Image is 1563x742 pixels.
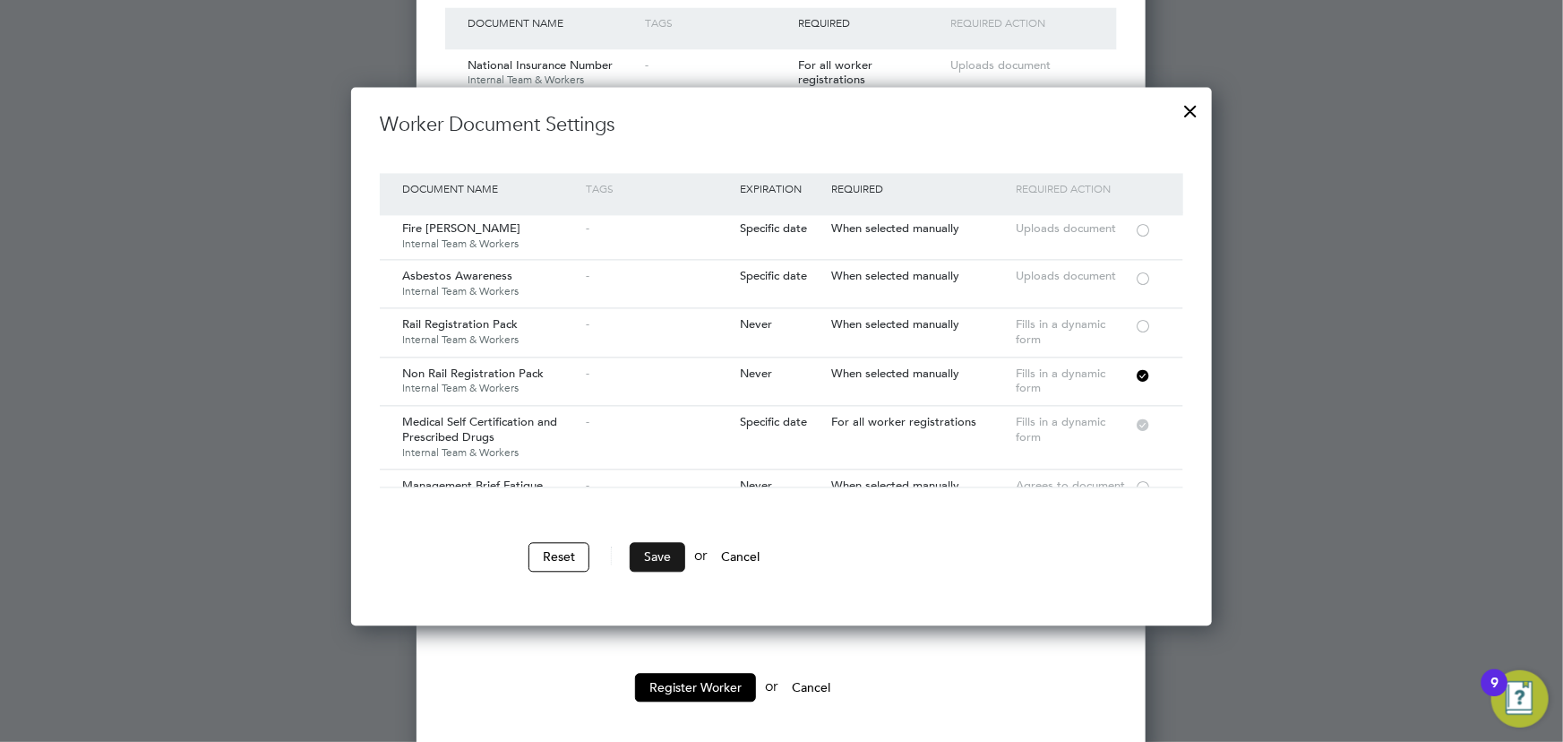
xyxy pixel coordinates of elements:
button: Register Worker [635,673,756,702]
span: Specific date [740,414,807,429]
span: Specific date [740,220,807,236]
span: Never [740,366,772,381]
div: National Insurance Number [463,49,641,96]
div: Expiration [735,173,828,203]
div: Medical Self Certification and Prescribed Drugs [398,406,582,468]
span: - [586,316,589,332]
span: For all worker registrations [832,414,977,429]
span: Uploads document [1016,268,1116,283]
span: - [586,414,589,429]
div: Non Rail Registration Pack [398,358,582,404]
span: When selected manually [832,220,960,236]
span: Internal Team & Workers [402,284,578,298]
span: Fills in a dynamic form [1016,316,1105,347]
span: - [586,366,589,381]
span: Internal Team & Workers [402,381,578,395]
span: - [586,478,589,493]
span: - [586,220,589,236]
div: Required [794,7,946,38]
span: Specific date [740,268,807,283]
span: Uploads document [1016,220,1116,236]
div: Tags [641,7,794,38]
div: Document Name [463,7,641,38]
button: Reset [528,542,589,571]
span: Internal Team & Workers [402,332,578,347]
div: Tags [581,173,734,203]
div: Management Brief Fatigue [398,470,582,531]
button: Save [630,542,685,571]
span: Internal Team & Workers [402,237,578,251]
span: When selected manually [832,478,960,493]
span: For all worker registrations [798,57,872,88]
li: or [445,673,1117,720]
li: or [380,542,1183,589]
button: Cancel [777,673,845,702]
div: Required [828,173,1012,203]
div: Fire [PERSON_NAME] [398,212,582,259]
span: Never [740,478,772,493]
div: Asbestos Awareness [398,260,582,306]
span: Fills in a dynamic form [1016,366,1105,396]
div: Document Name [398,173,582,203]
div: Required Action [1011,173,1134,203]
span: Internal Team & Workers [468,73,637,87]
span: Internal Team & Workers [402,445,578,460]
span: Fills in a dynamic form [1016,414,1105,444]
div: Rail Registration Pack [398,308,582,355]
span: When selected manually [832,366,960,381]
span: - [646,57,649,73]
span: Agrees to document [1016,478,1125,493]
span: When selected manually [832,268,960,283]
div: 9 [1490,683,1499,706]
span: Never [740,316,772,332]
button: Cancel [707,542,774,571]
span: Uploads document [950,57,1051,73]
div: Required Action [946,7,1098,38]
h3: Worker Document Settings [380,112,1183,138]
span: When selected manually [832,316,960,332]
span: - [586,268,589,283]
button: Open Resource Center, 9 new notifications [1491,670,1549,728]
